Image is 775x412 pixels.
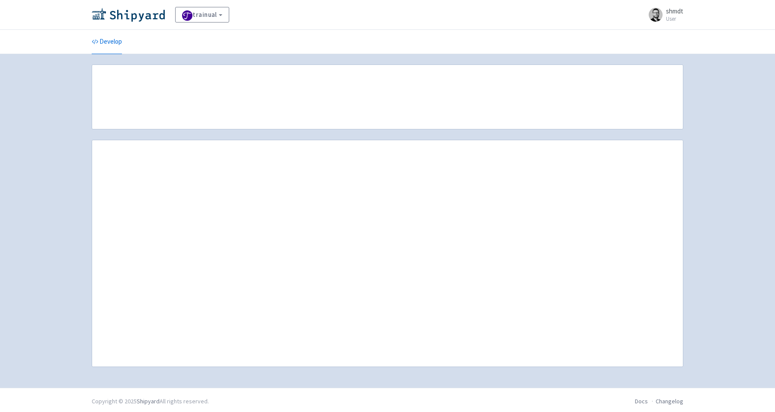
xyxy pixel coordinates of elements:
a: trainual [175,7,229,23]
a: Shipyard [137,397,160,405]
a: Changelog [656,397,683,405]
a: Docs [635,397,648,405]
a: Develop [92,30,122,54]
img: Shipyard logo [92,8,165,22]
div: Copyright © 2025 All rights reserved. [92,397,209,406]
small: User [666,16,683,22]
span: shmdt [666,7,683,15]
a: shmdt User [644,8,683,22]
